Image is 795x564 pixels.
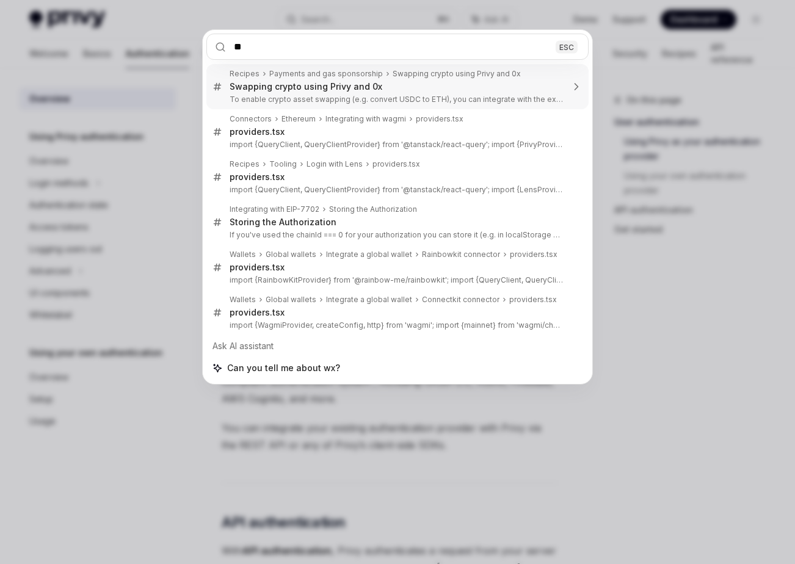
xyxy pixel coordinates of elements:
p: import {RainbowKitProvider} from '@rainbow-me/rainbowkit'; import {QueryClient, QueryClientProvider} [230,275,563,285]
div: Recipes [230,159,260,169]
p: If you've used the chainId === 0 for your authorization you can store it (e.g. in localStorage or DB [230,230,563,240]
div: Rainbowkit connector [422,250,500,259]
div: providers.tsx [510,250,557,259]
div: Integrating with wagmi [325,114,406,124]
div: providers.tsx [416,114,463,124]
div: ESC [556,40,578,53]
div: Integrating with EIP-7702 [230,204,319,214]
div: Global wallets [266,295,316,305]
div: Tooling [269,159,297,169]
div: Storing the Authorization [329,204,417,214]
div: providers.tsx [230,307,285,318]
div: Global wallets [266,250,316,259]
div: providers.tsx [230,126,285,137]
div: Ethereum [281,114,316,124]
div: providers.tsx [230,262,285,273]
p: To enable crypto asset swapping (e.g. convert USDC to ETH), you can integrate with the exchange of y [230,95,563,104]
div: providers.tsx [230,172,285,183]
div: Ask AI assistant [206,335,589,357]
div: providers.tsx [372,159,420,169]
span: Can you tell me about wx? [227,362,340,374]
div: Integrate a global wallet [326,295,412,305]
div: providers.tsx [509,295,557,305]
div: Wallets [230,295,256,305]
div: Swapping crypto using Privy and 0x [393,69,521,79]
div: Storing the Authorization [230,217,336,228]
p: import {QueryClient, QueryClientProvider} from '@tanstack/react-query'; import {LensProvider, Public [230,185,563,195]
div: Connectkit connector [422,295,499,305]
div: Wallets [230,250,256,259]
div: Connectors [230,114,272,124]
div: Payments and gas sponsorship [269,69,383,79]
div: Recipes [230,69,260,79]
div: Integrate a global wallet [326,250,412,259]
p: import {QueryClient, QueryClientProvider} from '@tanstack/react-query'; import {PrivyProvider} from [230,140,563,150]
p: import {WagmiProvider, createConfig, http} from 'wagmi'; import {mainnet} from 'wagmi/chains'; impor [230,320,563,330]
div: Swapping crypto using Privy and 0x [230,81,382,92]
div: Login with Lens [307,159,363,169]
